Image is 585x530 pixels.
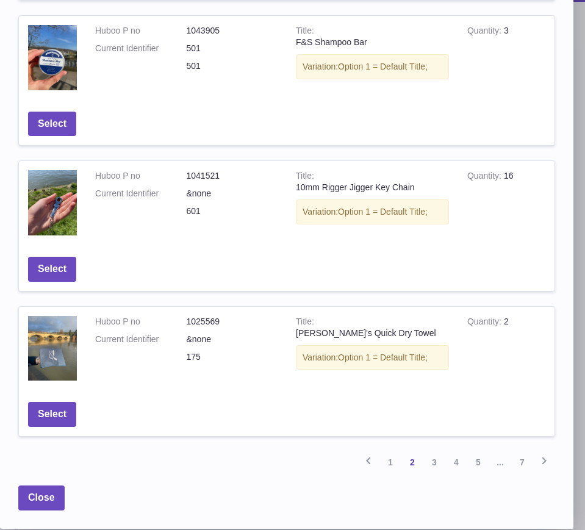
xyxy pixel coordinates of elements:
[95,43,187,54] dt: Current Identifier
[423,451,445,473] a: 3
[95,334,187,345] dt: Current Identifier
[28,492,55,503] span: Close
[296,26,314,38] strong: Title
[28,170,77,235] img: 10mm Rigger Jigger Key Chain
[296,171,314,184] strong: Title
[296,345,449,370] div: Variation:
[18,485,65,510] button: Close
[95,188,187,199] dt: Current Identifier
[95,25,187,37] dt: Huboo P no
[379,451,401,473] a: 1
[296,37,449,48] div: F&S Shampoo Bar
[338,353,428,362] span: Option 1 = Default Title;
[296,317,314,329] strong: Title
[28,316,77,381] img: Rower's Quick Dry Towel
[511,451,533,473] a: 7
[28,25,77,90] img: F&S Shampoo Bar
[28,112,76,137] button: Select
[445,451,467,473] a: 4
[467,26,504,38] strong: Quantity
[28,257,76,282] button: Select
[187,316,278,328] dd: 1025569
[458,161,554,248] td: 16
[296,199,449,224] div: Variation:
[296,328,449,339] div: [PERSON_NAME]'s Quick Dry Towel
[187,170,278,182] dd: 1041521
[296,182,449,193] div: 10mm Rigger Jigger Key Chain
[338,62,428,71] span: Option 1 = Default Title;
[458,16,554,102] td: 3
[187,60,278,72] dd: 501
[95,316,187,328] dt: Huboo P no
[28,402,76,427] button: Select
[467,451,489,473] a: 5
[187,188,278,199] dd: &none
[338,207,428,217] span: Option 1 = Default Title;
[296,54,449,79] div: Variation:
[489,451,511,473] span: ...
[95,170,187,182] dt: Huboo P no
[401,451,423,473] a: 2
[458,307,554,393] td: 2
[187,206,278,217] dd: 601
[187,334,278,345] dd: &none
[467,317,504,329] strong: Quantity
[467,171,504,184] strong: Quantity
[187,351,278,363] dd: 175
[187,43,278,54] dd: 501
[187,25,278,37] dd: 1043905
